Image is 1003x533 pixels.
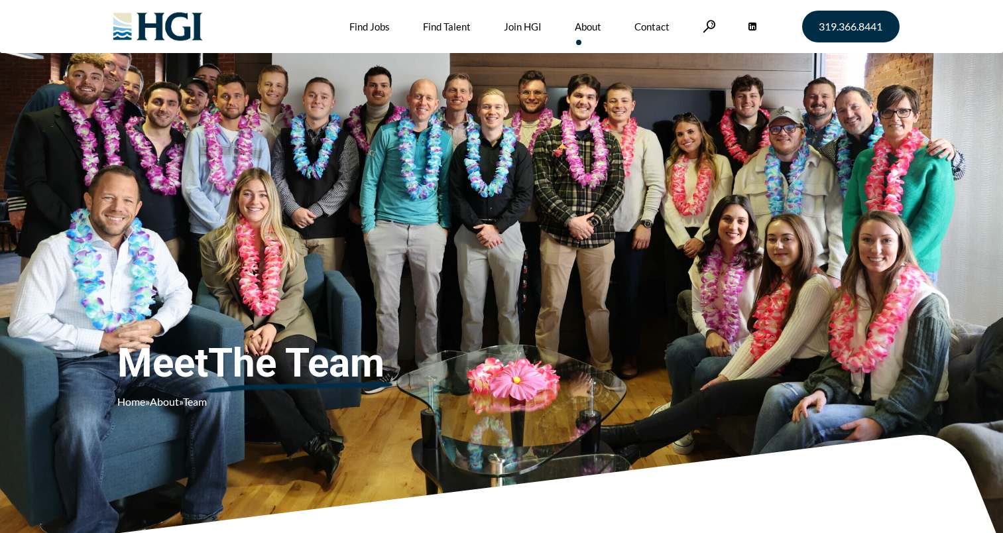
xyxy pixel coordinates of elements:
[703,20,716,32] a: Search
[117,339,475,387] span: Meet
[802,11,900,42] a: 319.366.8441
[208,339,384,387] u: The Team
[150,395,179,408] a: About
[819,21,882,32] span: 319.366.8441
[117,395,207,408] span: » »
[183,395,207,408] span: Team
[117,395,145,408] a: Home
